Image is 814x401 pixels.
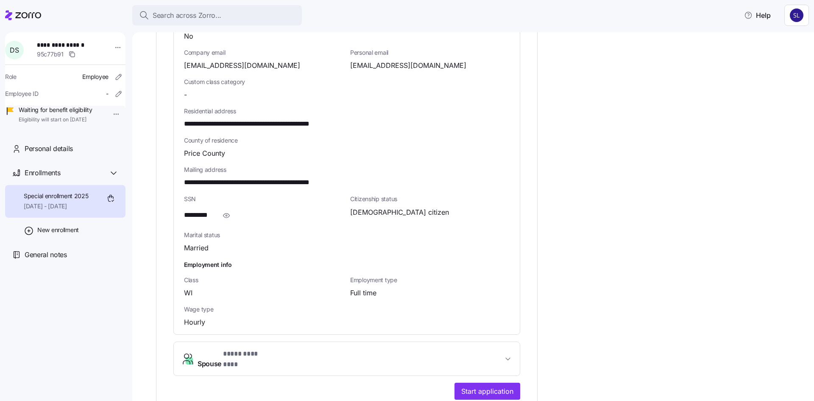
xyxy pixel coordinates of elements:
span: Spouse [198,349,271,369]
span: Citizenship status [350,195,510,203]
span: Search across Zorro... [153,10,221,21]
span: Personal details [25,143,73,154]
span: Start application [461,386,513,396]
span: Waiting for benefit eligibility [19,106,92,114]
img: 9541d6806b9e2684641ca7bfe3afc45a [790,8,803,22]
span: 95c77b91 [37,50,64,59]
span: Residential address [184,107,510,115]
span: - [184,90,187,100]
span: No [184,31,193,42]
span: Special enrollment 2025 [24,192,89,200]
span: SSN [184,195,343,203]
span: [EMAIL_ADDRESS][DOMAIN_NAME] [184,60,300,71]
span: Wage type [184,305,343,314]
span: General notes [25,250,67,260]
span: Employment type [350,276,510,284]
button: Help [737,7,778,24]
span: Price County [184,148,225,159]
span: Class [184,276,343,284]
span: County of residence [184,136,510,145]
span: Married [184,243,209,253]
span: - [106,90,109,98]
span: Full time [350,288,376,298]
span: [DATE] - [DATE] [24,202,89,210]
button: Search across Zorro... [132,5,302,25]
span: Help [744,10,771,20]
span: Employee ID [5,90,39,98]
span: Company email [184,48,343,57]
span: Mailing address [184,165,510,174]
span: Marital status [184,231,343,239]
span: Personal email [350,48,510,57]
span: Eligibility will start on [DATE] [19,116,92,123]
span: Role [5,73,17,81]
button: Start application [454,383,520,400]
span: Custom class category [184,78,343,86]
span: New enrollment [37,226,79,234]
span: Hourly [184,317,205,328]
span: Employee [82,73,109,81]
span: Enrollments [25,168,60,178]
span: WI [184,288,192,298]
h1: Employment info [184,260,510,269]
span: D S [10,47,19,53]
span: [DEMOGRAPHIC_DATA] citizen [350,207,449,218]
span: [EMAIL_ADDRESS][DOMAIN_NAME] [350,60,466,71]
